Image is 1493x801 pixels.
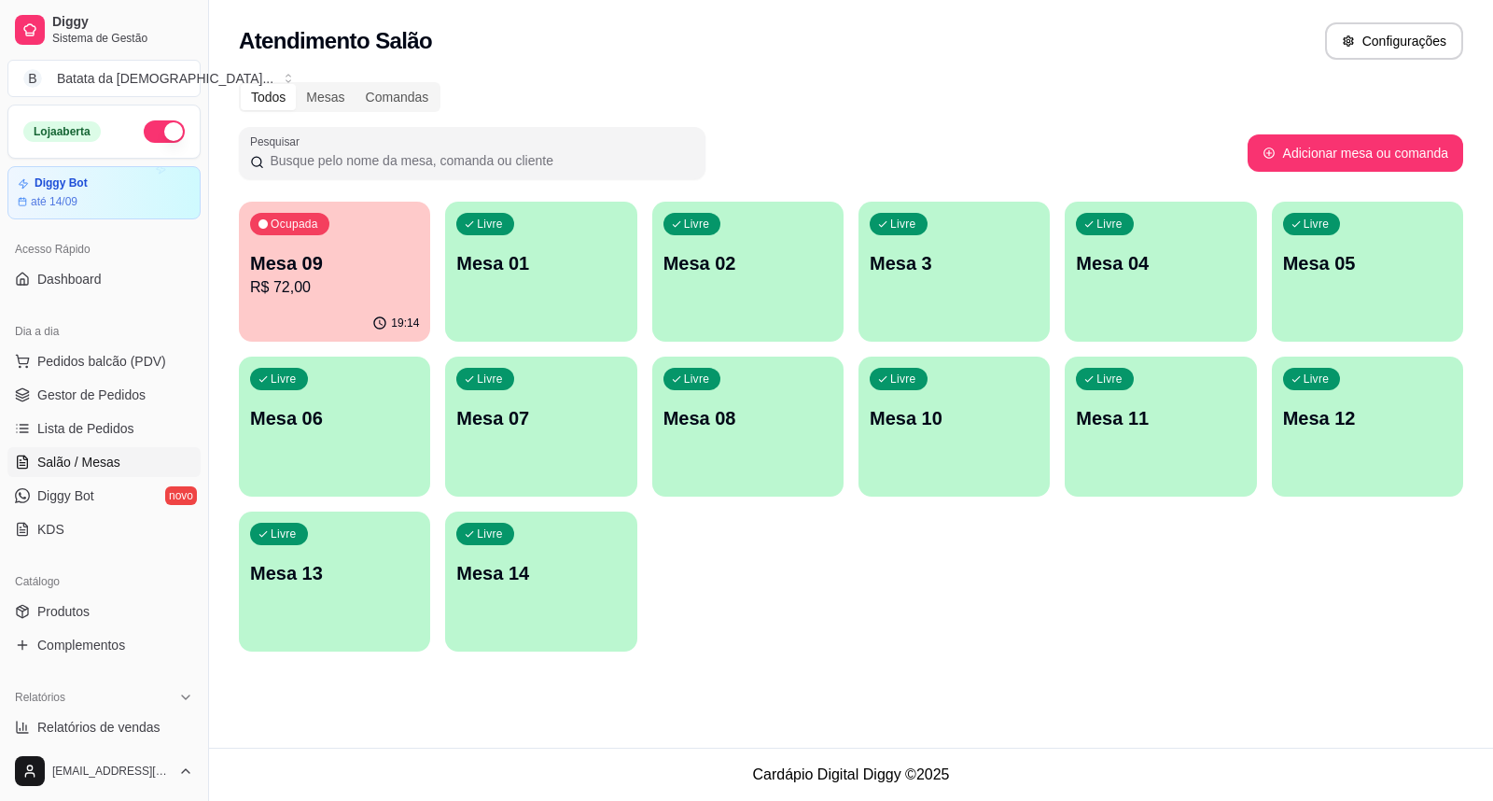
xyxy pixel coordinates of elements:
div: Batata da [DEMOGRAPHIC_DATA] ... [57,69,273,88]
p: Livre [1304,217,1330,232]
span: Complementos [37,636,125,654]
p: Ocupada [271,217,318,232]
span: Produtos [37,602,90,621]
p: Mesa 09 [250,250,419,276]
p: Livre [1096,217,1123,232]
span: Relatórios [15,690,65,705]
p: Livre [1304,372,1330,386]
button: LivreMesa 13 [239,512,430,652]
a: Gestor de Pedidos [7,380,201,410]
span: B [23,69,42,88]
p: Mesa 08 [663,405,832,431]
p: Mesa 13 [250,560,419,586]
p: 19:14 [391,316,419,330]
p: Livre [271,527,297,541]
p: Mesa 10 [870,405,1039,431]
h2: Atendimento Salão [239,26,432,56]
div: Dia a dia [7,316,201,346]
p: Mesa 04 [1076,250,1245,276]
a: Produtos [7,597,201,626]
span: Salão / Mesas [37,453,120,471]
p: Livre [684,372,710,386]
p: Mesa 11 [1076,405,1245,431]
p: Livre [1096,372,1123,386]
p: Livre [684,217,710,232]
p: Mesa 14 [456,560,625,586]
p: Mesa 05 [1283,250,1452,276]
span: Diggy Bot [37,486,94,505]
a: KDS [7,514,201,544]
a: Lista de Pedidos [7,414,201,443]
div: Mesas [296,84,355,110]
div: Catálogo [7,567,201,597]
button: LivreMesa 02 [652,202,844,342]
a: Relatórios de vendas [7,712,201,742]
button: LivreMesa 10 [858,357,1050,497]
button: LivreMesa 05 [1272,202,1463,342]
a: DiggySistema de Gestão [7,7,201,52]
button: Configurações [1325,22,1463,60]
div: Comandas [356,84,440,110]
p: Livre [890,217,916,232]
footer: Cardápio Digital Diggy © 2025 [209,748,1493,801]
span: Pedidos balcão (PDV) [37,352,166,371]
p: Livre [890,372,916,386]
input: Pesquisar [264,151,694,170]
span: Dashboard [37,270,102,288]
span: Relatórios de vendas [37,718,160,737]
button: LivreMesa 11 [1065,357,1256,497]
button: LivreMesa 14 [445,512,636,652]
span: KDS [37,520,64,539]
article: Diggy Bot [35,176,88,190]
button: LivreMesa 06 [239,357,430,497]
div: Todos [241,84,296,110]
span: Diggy [52,14,193,31]
span: [EMAIL_ADDRESS][DOMAIN_NAME] [52,764,171,779]
p: Mesa 06 [250,405,419,431]
span: Gestor de Pedidos [37,386,146,404]
button: LivreMesa 04 [1065,202,1256,342]
div: Acesso Rápido [7,234,201,264]
span: Sistema de Gestão [52,31,193,46]
button: Adicionar mesa ou comanda [1248,134,1463,172]
p: Livre [477,527,503,541]
p: Mesa 3 [870,250,1039,276]
button: OcupadaMesa 09R$ 72,0019:14 [239,202,430,342]
p: Mesa 02 [663,250,832,276]
div: Loja aberta [23,121,101,142]
p: Mesa 07 [456,405,625,431]
button: LivreMesa 01 [445,202,636,342]
article: até 14/09 [31,194,77,209]
label: Pesquisar [250,133,306,149]
button: Select a team [7,60,201,97]
p: Livre [477,372,503,386]
button: Pedidos balcão (PDV) [7,346,201,376]
p: Livre [271,372,297,386]
a: Complementos [7,630,201,660]
a: Diggy Botaté 14/09 [7,166,201,219]
p: R$ 72,00 [250,276,419,299]
button: Alterar Status [144,120,185,143]
button: LivreMesa 12 [1272,357,1463,497]
button: LivreMesa 3 [858,202,1050,342]
a: Salão / Mesas [7,447,201,477]
button: LivreMesa 07 [445,357,636,497]
p: Mesa 12 [1283,405,1452,431]
button: LivreMesa 08 [652,357,844,497]
button: [EMAIL_ADDRESS][DOMAIN_NAME] [7,749,201,794]
span: Lista de Pedidos [37,419,134,438]
a: Diggy Botnovo [7,481,201,511]
p: Mesa 01 [456,250,625,276]
a: Dashboard [7,264,201,294]
p: Livre [477,217,503,232]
